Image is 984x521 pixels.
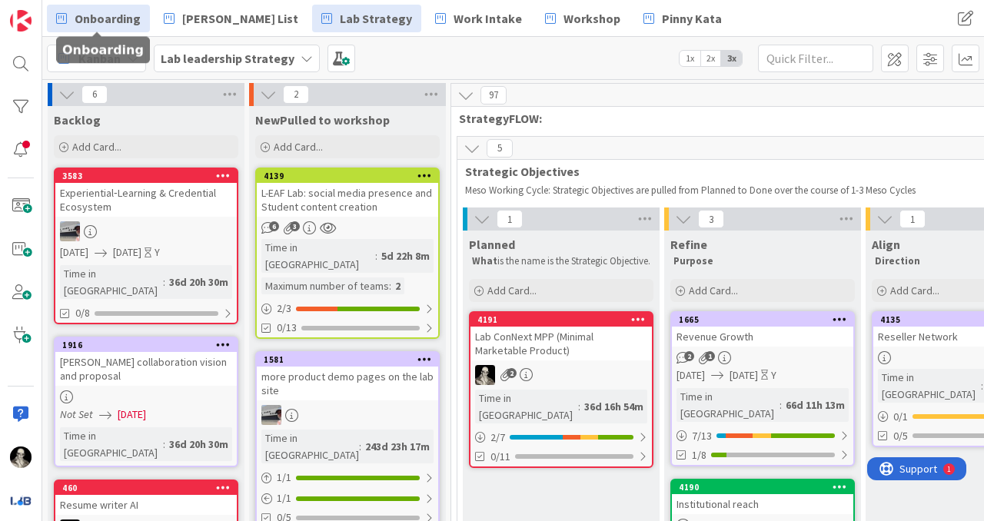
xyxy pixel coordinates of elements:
span: 2 [283,85,309,104]
div: L-EAF Lab: social media presence and Student content creation [257,183,438,217]
div: 460 [55,481,237,495]
span: 0/5 [893,428,908,444]
span: NewPulled to workshop [255,112,390,128]
div: jB [257,405,438,425]
span: Lab Strategy [340,9,412,28]
span: 1/8 [692,447,706,463]
span: : [780,397,782,413]
img: jB [261,405,281,425]
div: 1/1 [257,468,438,487]
div: 7/13 [672,426,853,446]
div: Time in [GEOGRAPHIC_DATA] [261,430,359,463]
div: 1665Revenue Growth [672,313,853,347]
span: 1x [680,51,700,66]
span: 2 [507,368,517,378]
strong: What [472,254,497,267]
div: 2/7 [470,428,652,447]
div: 2 [391,277,404,294]
div: 5d 22h 8m [377,247,434,264]
span: 2x [700,51,721,66]
div: Time in [GEOGRAPHIC_DATA] [878,369,981,403]
p: is the name is the Strategic Objective. [472,255,650,267]
div: 1916 [55,338,237,352]
div: Time in [GEOGRAPHIC_DATA] [261,239,375,273]
div: 4190 [679,482,853,493]
span: 1 / 1 [277,490,291,506]
span: Support [32,2,70,21]
span: [DATE] [676,367,705,383]
span: 2 / 3 [277,300,291,317]
span: [DATE] [118,407,146,423]
div: 4139 [257,169,438,183]
div: 1581 [264,354,438,365]
span: 0/8 [75,305,90,321]
div: 460 [62,483,237,493]
div: 4139L-EAF Lab: social media presence and Student content creation [257,169,438,217]
img: Visit kanbanzone.com [10,10,32,32]
a: 4191Lab ConNext MPP (Minimal Marketable Product)WSTime in [GEOGRAPHIC_DATA]:36d 16h 54m2/70/11 [469,311,653,468]
div: more product demo pages on the lab site [257,367,438,400]
span: 1 [497,210,523,228]
strong: Purpose [673,254,713,267]
b: Lab leadership Strategy [161,51,294,66]
span: [DATE] [730,367,758,383]
div: 4190 [672,480,853,494]
a: 4139L-EAF Lab: social media presence and Student content creationTime in [GEOGRAPHIC_DATA]:5d 22h... [255,168,440,339]
span: : [375,247,377,264]
span: Refine [670,237,707,252]
span: 0 / 1 [893,409,908,425]
div: Experiential‑Learning & Credential Ecosystem [55,183,237,217]
div: 1916[PERSON_NAME] collaboration vision and proposal [55,338,237,386]
div: 460Resume writer AI [55,481,237,515]
div: 2/3 [257,299,438,318]
div: 1665 [679,314,853,325]
span: Add Card... [689,284,738,297]
span: 1 [705,351,715,361]
div: WS [470,365,652,385]
span: : [389,277,391,294]
div: jB [55,221,237,241]
span: [PERSON_NAME] List [182,9,298,28]
span: 6 [269,221,279,231]
span: 2 [684,351,694,361]
div: Time in [GEOGRAPHIC_DATA] [475,390,578,423]
span: 6 [81,85,108,104]
div: 36d 16h 54m [580,398,647,415]
span: 3x [721,51,742,66]
span: 7 / 13 [692,428,712,444]
div: 3583 [55,169,237,183]
div: 3583 [62,171,237,181]
i: Not Set [60,407,93,421]
div: Time in [GEOGRAPHIC_DATA] [676,388,780,422]
img: jB [60,221,80,241]
span: : [578,398,580,415]
span: : [163,274,165,290]
strong: Direction [875,254,920,267]
a: Pinny Kata [634,5,731,32]
span: Workshop [563,9,620,28]
img: WS [475,365,495,385]
div: Resume writer AI [55,495,237,515]
h5: Onboarding [62,43,144,58]
div: [PERSON_NAME] collaboration vision and proposal [55,352,237,386]
a: Work Intake [426,5,531,32]
a: Lab Strategy [312,5,421,32]
span: [DATE] [60,244,88,260]
div: Institutional reach [672,494,853,514]
span: Pinny Kata [662,9,722,28]
span: : [359,438,361,455]
div: Lab ConNext MPP (Minimal Marketable Product) [470,327,652,360]
span: Work Intake [454,9,522,28]
div: Time in [GEOGRAPHIC_DATA] [60,265,163,299]
div: 4191 [477,314,652,325]
span: Planned [469,237,515,252]
div: 4191 [470,313,652,327]
span: Add Card... [274,140,323,154]
span: 3 [698,210,724,228]
div: 1 [80,6,84,18]
span: 1 [899,210,926,228]
a: 3583Experiential‑Learning & Credential EcosystemjB[DATE][DATE]YTime in [GEOGRAPHIC_DATA]:36d 20h ... [54,168,238,324]
div: Maximum number of teams [261,277,389,294]
div: 1665 [672,313,853,327]
a: 1916[PERSON_NAME] collaboration vision and proposalNot Set[DATE]Time in [GEOGRAPHIC_DATA]:36d 20h... [54,337,238,467]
